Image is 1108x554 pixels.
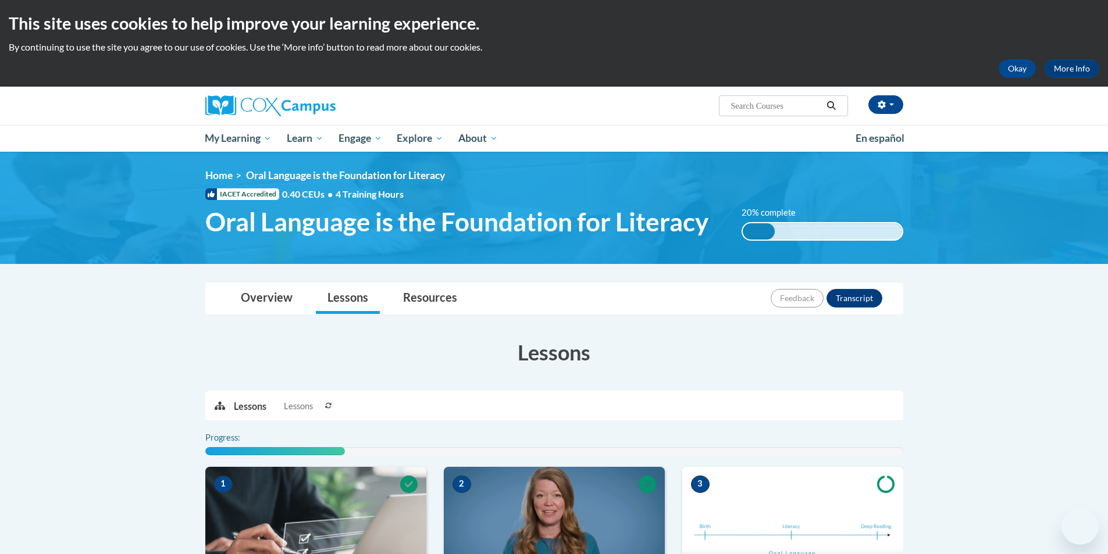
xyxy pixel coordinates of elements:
[246,169,445,181] span: Oral Language is the Foundation for Literacy
[336,188,404,199] span: 4 Training Hours
[188,125,921,152] div: Main menu
[205,169,233,181] a: Home
[1045,59,1099,78] a: More Info
[453,476,471,493] span: 2
[316,283,380,314] a: Lessons
[9,41,1099,53] p: By continuing to use the site you agree to our use of cookies. Use the ‘More info’ button to read...
[729,99,822,113] input: Search Courses
[205,95,336,116] img: Cox Campus
[742,206,808,219] label: 20% complete
[822,99,840,113] button: Search
[205,431,272,444] label: Progress:
[848,126,912,151] a: En español
[229,283,304,314] a: Overview
[9,12,1099,35] h2: This site uses cookies to help improve your learning experience.
[287,131,323,145] span: Learn
[868,95,903,114] button: Account Settings
[856,132,904,144] span: En español
[331,125,390,152] a: Engage
[1061,507,1099,545] iframe: Button to launch messaging window
[451,125,505,152] a: About
[389,125,451,152] a: Explore
[279,125,331,152] a: Learn
[691,476,710,493] span: 3
[205,206,708,237] span: Oral Language is the Foundation for Literacy
[391,283,469,314] a: Resources
[771,289,824,308] button: Feedback
[458,131,498,145] span: About
[999,59,1036,78] button: Okay
[282,188,336,201] span: 0.40 CEUs
[205,338,903,367] h3: Lessons
[743,223,775,240] div: 20% complete
[339,131,382,145] span: Engage
[327,188,333,199] span: •
[397,131,443,145] span: Explore
[198,125,280,152] a: My Learning
[234,400,266,413] p: Lessons
[205,188,279,200] span: IACET Accredited
[214,476,233,493] span: 1
[205,95,426,116] a: Cox Campus
[284,400,313,413] span: Lessons
[205,131,272,145] span: My Learning
[826,289,882,308] button: Transcript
